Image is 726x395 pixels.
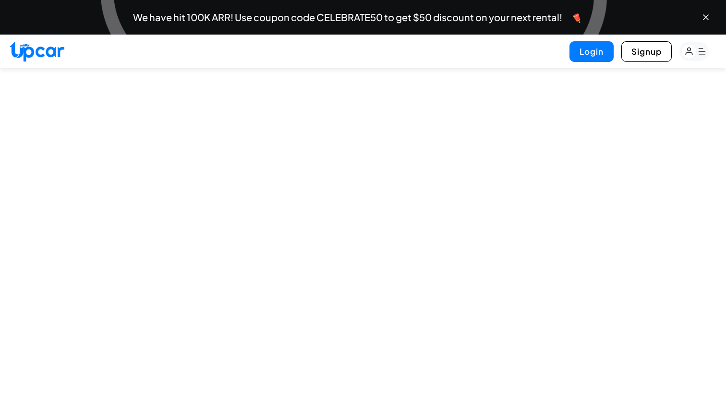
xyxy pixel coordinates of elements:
button: Signup [621,41,672,62]
button: Close banner [701,12,711,22]
button: Login [569,41,614,62]
span: We have hit 100K ARR! Use coupon code CELEBRATE50 to get $50 discount on your next rental! [133,12,562,22]
img: Upcar Logo [10,41,64,62]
